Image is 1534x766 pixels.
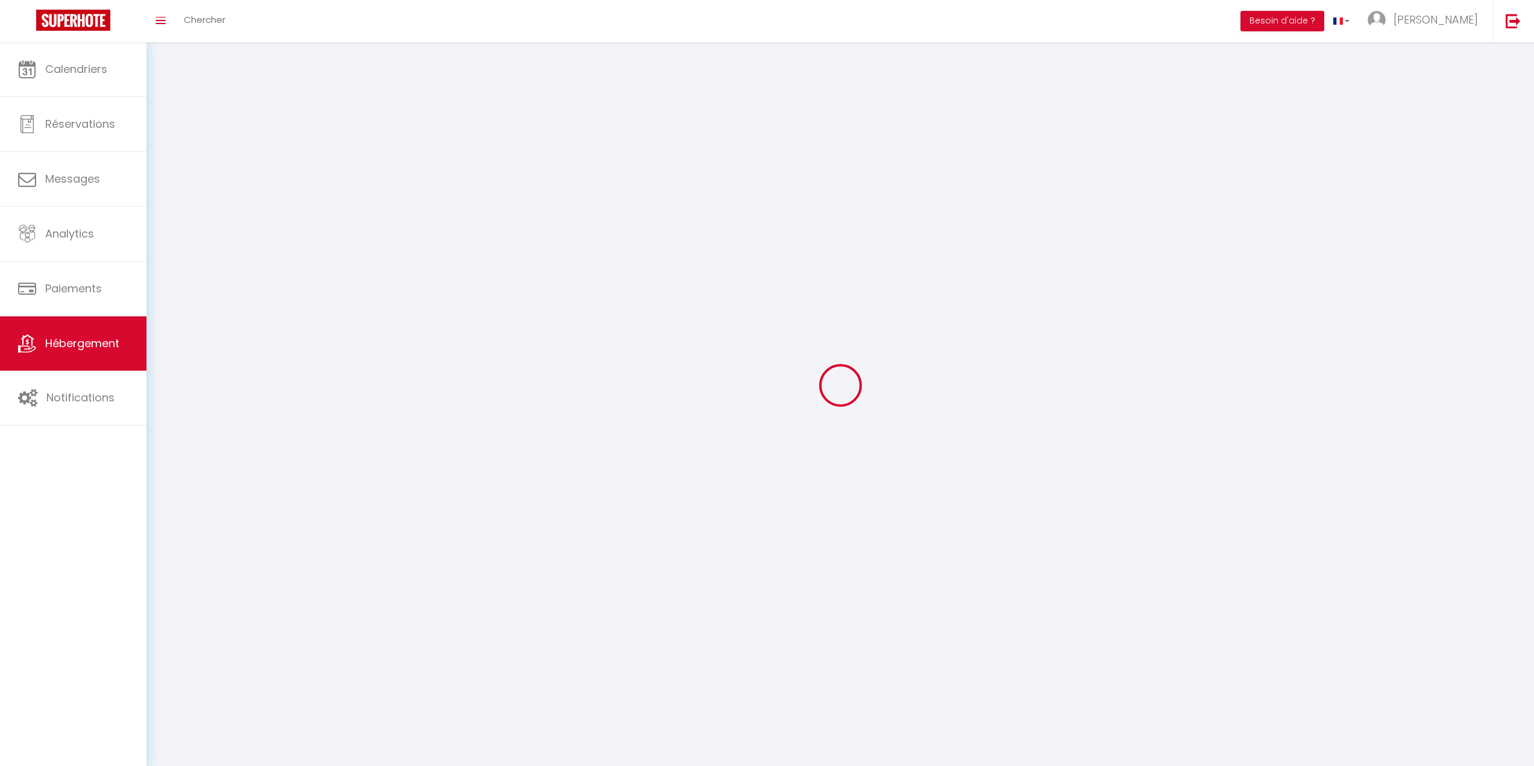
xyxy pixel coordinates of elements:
span: [PERSON_NAME] [1394,12,1478,27]
img: logout [1506,13,1521,28]
span: Paiements [45,281,102,296]
span: Chercher [184,13,225,26]
img: ... [1368,11,1386,29]
button: Besoin d'aide ? [1240,11,1324,31]
span: Hébergement [45,336,119,351]
span: Messages [45,171,100,186]
img: Super Booking [36,10,110,31]
span: Réservations [45,116,115,131]
span: Calendriers [45,61,107,77]
span: Analytics [45,226,94,241]
span: Notifications [46,390,115,405]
